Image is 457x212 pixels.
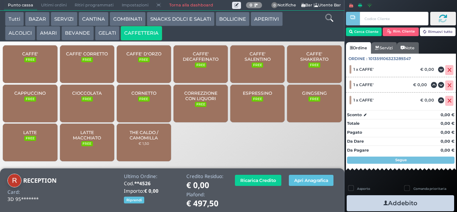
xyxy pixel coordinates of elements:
[126,51,161,56] span: CAFFE' D'ORZO
[195,102,206,107] small: FREE
[71,0,117,10] span: Ritiri programmati
[37,0,71,10] span: Ultimi ordini
[95,26,120,40] button: GELATI
[347,112,362,118] strong: Sconto
[308,63,320,68] small: FREE
[24,57,36,62] small: FREE
[353,67,373,72] span: 1 x CAFFE'
[186,174,224,179] h4: Credito Residuo:
[251,12,282,26] button: APERITIVI
[441,148,455,153] strong: 0,00 €
[186,199,224,208] h1: € 497,50
[124,197,144,203] button: Riprendi
[360,12,428,25] input: Codice Cliente
[81,57,93,62] small: FREE
[413,186,446,191] label: Comanda prioritaria
[252,63,263,68] small: FREE
[302,90,327,96] span: GINGSENG
[22,51,38,56] span: CAFFE'
[5,26,35,40] button: ALCOLICI
[66,51,108,56] span: CAFFE' CORRETTO
[293,51,336,62] span: CAFFE' SHAKERATO
[243,90,272,96] span: ESPRESSINO
[419,98,438,103] div: € 0,00
[66,130,108,140] span: LATTE MACCHIATO
[131,90,156,96] span: CORNETTO
[23,130,37,135] span: LATTE
[61,26,94,40] button: BEVANDE
[236,51,279,62] span: CAFFE' SALENTINO
[412,82,431,87] div: € 0,00
[4,0,37,10] span: Punto cassa
[252,97,263,102] small: FREE
[138,97,150,102] small: FREE
[346,28,382,36] button: Cerca Cliente
[348,56,367,62] span: Ordine :
[24,136,36,141] small: FREE
[79,12,109,26] button: CANTINA
[195,63,206,68] small: FREE
[347,195,454,211] button: Addebito
[347,121,360,126] strong: Totale
[123,130,165,140] span: THE CALDO / CAMOMILLA
[383,28,419,36] button: Rim. Cliente
[121,26,162,40] button: CAFFETTERIA
[308,97,320,102] small: FREE
[353,82,373,87] span: 1 x CAFFE'
[7,189,20,195] h4: Card:
[216,12,250,26] button: BOLLICINE
[368,56,411,62] span: 101359106323289347
[347,130,362,135] strong: Pagato
[147,12,215,26] button: SNACKS DOLCI E SALATI
[118,0,152,10] span: Impostazioni
[138,57,150,62] small: FREE
[395,158,407,162] strong: Segue
[441,130,455,135] strong: 0,00 €
[124,188,179,194] h4: Importo:
[346,42,371,54] a: Ordine
[353,98,373,103] span: 1 x CAFFE'
[110,12,146,26] button: COMBINATI
[235,175,281,186] button: Ricarica Credito
[36,26,60,40] button: AMARI
[14,90,46,96] span: CAPPUCCINO
[180,90,222,101] span: CORREZZIONE CON LIQUORI
[5,12,24,26] button: Tutti
[186,181,224,190] h1: € 0,00
[441,112,455,117] strong: 0,00 €
[289,175,333,186] button: Apri Anagrafica
[271,2,278,9] span: 0
[124,174,179,179] h4: Ultimo Ordine:
[419,67,438,72] div: € 0,00
[81,97,93,102] small: FREE
[441,121,455,126] strong: 0,00 €
[124,181,179,186] h4: Cod.
[371,42,397,54] a: Servizi
[144,188,159,194] b: € 0,00
[72,90,102,96] span: CIOCCOLATA
[441,139,455,144] strong: 0,00 €
[397,42,418,54] a: Note
[7,174,21,188] img: RECEPTION
[165,0,217,10] a: Torna alla dashboard
[347,139,364,144] strong: Da Dare
[81,141,93,146] small: FREE
[186,192,224,197] h4: Plafond:
[347,148,369,153] strong: Da Pagare
[420,28,456,36] button: Rimuovi tutto
[250,3,252,8] b: 0
[24,97,36,102] small: FREE
[25,12,50,26] button: BAZAR
[357,186,370,191] label: Asporto
[23,176,57,184] b: RECEPTION
[180,51,222,62] span: CAFFE' DECAFFEINATO
[51,12,77,26] button: SERVIZI
[139,141,149,146] small: € 1,50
